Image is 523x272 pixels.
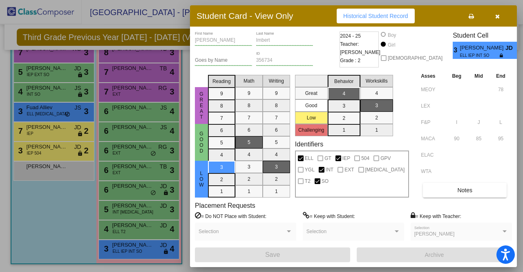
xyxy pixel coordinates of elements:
span: ELL [305,153,313,163]
span: T2 [305,176,311,186]
span: EXT [344,165,354,175]
span: GPV [380,153,391,163]
span: JD [505,44,517,52]
span: SO [322,176,329,186]
span: 2024 - 25 [340,32,361,40]
span: Grade : 2 [340,56,360,65]
th: Asses [419,72,445,81]
span: 504 [361,153,369,163]
span: ELL IEP INT SO [460,52,500,58]
input: goes by name [195,58,252,63]
div: Boy [387,31,396,39]
span: Low [198,171,205,188]
th: Mid [468,72,489,81]
span: 3 [453,45,460,55]
input: assessment [421,83,443,96]
button: Historical Student Record [337,9,415,23]
input: assessment [421,165,443,178]
span: Teacher: [PERSON_NAME] [340,40,380,56]
span: Archive [425,252,444,258]
button: Archive [357,247,512,262]
span: [DEMOGRAPHIC_DATA] [388,53,443,63]
button: Save [195,247,350,262]
label: = Do NOT Place with Student: [195,212,266,220]
th: Beg [445,72,468,81]
input: assessment [421,149,443,161]
span: Historical Student Record [343,13,408,19]
span: IEP [342,153,350,163]
span: [PERSON_NAME] [414,231,455,237]
span: Notes [457,187,472,193]
input: assessment [421,100,443,112]
div: Girl [387,41,396,49]
span: GT [324,153,331,163]
button: Notes [423,183,507,198]
span: Good [198,131,205,154]
label: Identifiers [295,140,323,148]
span: Great [198,91,205,120]
span: [PERSON_NAME] [460,44,505,52]
span: [MEDICAL_DATA] [365,165,405,175]
span: INT [326,165,333,175]
span: YGL [305,165,315,175]
label: = Keep with Student: [303,212,355,220]
input: Enter ID [256,58,313,63]
span: Save [265,251,280,258]
h3: Student Card - View Only [197,11,293,21]
label: Placement Requests [195,202,255,209]
input: assessment [421,116,443,128]
input: assessment [421,133,443,145]
th: End [489,72,512,81]
label: = Keep with Teacher: [411,212,461,220]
